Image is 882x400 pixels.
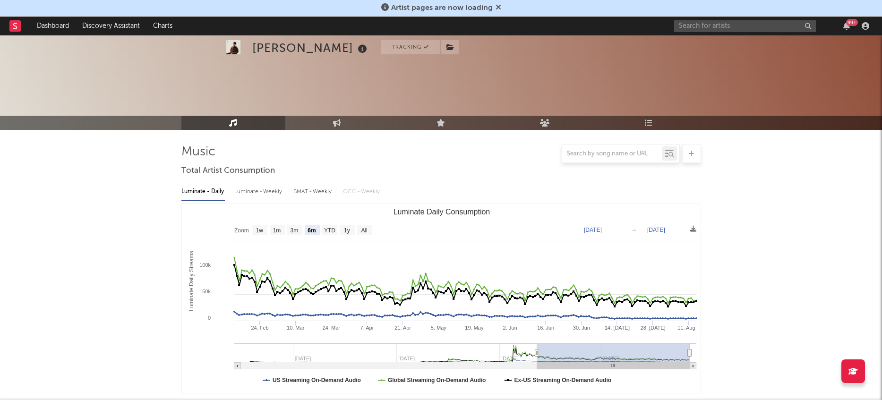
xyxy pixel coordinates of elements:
[514,377,611,383] text: Ex-US Streaming On-Demand Audio
[496,4,501,12] span: Dismiss
[207,315,210,321] text: 0
[76,17,146,35] a: Discovery Assistant
[308,227,316,234] text: 6m
[393,208,490,216] text: Luminate Daily Consumption
[361,227,367,234] text: All
[273,227,281,234] text: 1m
[846,19,858,26] div: 99 +
[360,325,374,331] text: 7. Apr
[562,150,662,158] input: Search by song name or URL
[273,377,361,383] text: US Streaming On-Demand Audio
[146,17,179,35] a: Charts
[674,20,816,32] input: Search for artists
[394,325,411,331] text: 21. Apr
[181,184,225,200] div: Luminate - Daily
[537,325,554,331] text: 16. Jun
[677,325,695,331] text: 11. Aug
[584,227,602,233] text: [DATE]
[290,227,298,234] text: 3m
[234,184,284,200] div: Luminate - Weekly
[182,204,701,393] svg: Luminate Daily Consumption
[573,325,590,331] text: 30. Jun
[430,325,446,331] text: 5. May
[503,325,517,331] text: 2. Jun
[181,165,275,177] span: Total Artist Consumption
[30,17,76,35] a: Dashboard
[605,325,630,331] text: 14. [DATE]
[252,40,369,56] div: [PERSON_NAME]
[293,184,334,200] div: BMAT - Weekly
[381,40,440,54] button: Tracking
[199,262,211,268] text: 100k
[234,227,249,234] text: Zoom
[324,227,335,234] text: YTD
[188,251,194,311] text: Luminate Daily Streams
[251,325,268,331] text: 24. Feb
[387,377,486,383] text: Global Streaming On-Demand Audio
[391,4,493,12] span: Artist pages are now loading
[465,325,484,331] text: 19. May
[256,227,263,234] text: 1w
[202,289,211,294] text: 50k
[631,227,637,233] text: →
[344,227,350,234] text: 1y
[322,325,340,331] text: 24. Mar
[640,325,665,331] text: 28. [DATE]
[647,227,665,233] text: [DATE]
[843,22,850,30] button: 99+
[287,325,305,331] text: 10. Mar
